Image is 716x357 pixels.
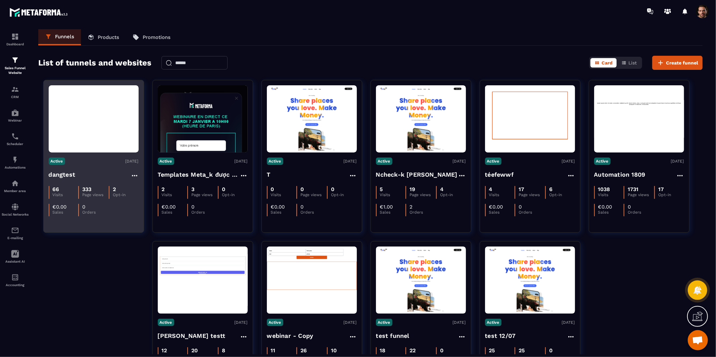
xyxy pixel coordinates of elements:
[617,58,641,68] button: List
[549,186,553,192] p: 6
[380,186,383,192] p: 5
[222,192,247,197] p: Opt-in
[2,104,29,127] a: automationsautomationsWebinar
[2,51,29,80] a: formationformationSales Funnel Website
[652,56,703,70] button: Create funnel
[300,192,327,197] p: Page views
[49,158,65,165] p: Active
[271,210,296,215] p: Sales
[82,210,108,215] p: Orders
[440,192,466,197] p: Opt-in
[11,85,19,93] img: formation
[158,85,248,152] img: image
[489,204,503,210] p: €0.00
[162,192,187,197] p: Visits
[410,186,415,192] p: 19
[158,170,240,179] h4: Templates Meta_k được xóa
[519,210,544,215] p: Orders
[2,166,29,169] p: Automations
[658,186,664,192] p: 17
[2,28,29,51] a: formationformationDashboard
[2,189,29,193] p: Member area
[300,204,303,210] p: 0
[594,100,684,138] img: image
[688,330,708,350] div: Mở cuộc trò chuyện
[628,192,654,197] p: Page views
[53,186,59,192] p: 66
[113,186,116,192] p: 2
[267,87,357,151] img: image
[222,186,225,192] p: 0
[271,347,276,354] p: 11
[519,192,545,197] p: Page views
[380,347,386,354] p: 18
[453,320,466,325] p: [DATE]
[126,29,177,45] a: Promotions
[549,347,553,354] p: 0
[235,320,248,325] p: [DATE]
[2,119,29,122] p: Webinar
[11,33,19,41] img: formation
[2,142,29,146] p: Scheduler
[440,347,443,354] p: 0
[2,245,29,268] a: Assistant AI
[53,210,78,215] p: Sales
[191,347,198,354] p: 20
[158,158,174,165] p: Active
[11,109,19,117] img: automations
[271,186,274,192] p: 0
[410,347,416,354] p: 22
[594,170,646,179] h4: Automation 1809
[598,210,624,215] p: Sales
[271,192,296,197] p: Visits
[191,204,194,210] p: 0
[300,186,304,192] p: 0
[485,85,575,152] img: image
[2,42,29,46] p: Dashboard
[549,192,575,197] p: Opt-in
[158,319,174,326] p: Active
[162,204,176,210] p: €0.00
[2,213,29,216] p: Social Networks
[267,247,357,314] img: image
[485,158,502,165] p: Active
[2,221,29,245] a: emailemailE-mailing
[344,320,357,325] p: [DATE]
[485,319,502,326] p: Active
[519,204,522,210] p: 0
[267,319,283,326] p: Active
[489,186,492,192] p: 4
[267,170,271,179] h4: T
[2,174,29,198] a: automationsautomationsMember area
[11,226,19,234] img: email
[162,347,167,354] p: 12
[2,268,29,292] a: accountantaccountantAccounting
[485,170,514,179] h4: téefewwf
[489,347,495,354] p: 25
[267,331,314,341] h4: webinar - Copy
[666,59,698,66] span: Create funnel
[162,186,165,192] p: 2
[126,159,139,164] p: [DATE]
[158,331,226,341] h4: [PERSON_NAME] testt
[2,80,29,104] a: formationformationCRM
[331,192,356,197] p: Opt-in
[2,283,29,287] p: Accounting
[376,158,392,165] p: Active
[11,56,19,64] img: formation
[11,132,19,140] img: scheduler
[671,159,684,164] p: [DATE]
[519,186,524,192] p: 17
[300,210,326,215] p: Orders
[53,204,67,210] p: €0.00
[82,204,85,210] p: 0
[158,254,248,306] img: image
[489,210,515,215] p: Sales
[628,186,638,192] p: 1731
[55,34,74,40] p: Funnels
[11,273,19,281] img: accountant
[380,210,405,215] p: Sales
[2,95,29,99] p: CRM
[38,29,81,45] a: Funnels
[98,34,119,40] p: Products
